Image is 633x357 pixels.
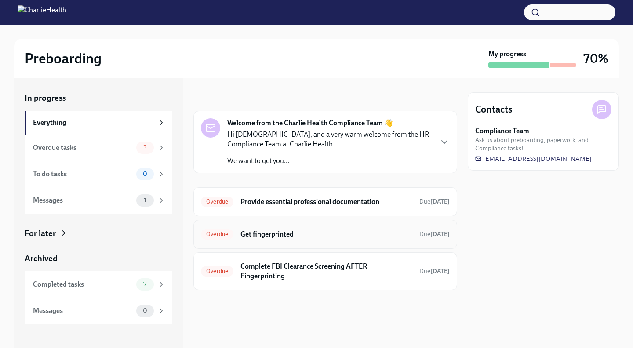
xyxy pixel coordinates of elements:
span: Overdue [201,268,233,274]
p: Hi [DEMOGRAPHIC_DATA], and a very warm welcome from the HR Compliance Team at Charlie Health. [227,130,432,149]
a: Messages1 [25,187,172,214]
a: Completed tasks7 [25,271,172,298]
span: Ask us about preboarding, paperwork, and Compliance tasks! [475,136,611,153]
strong: Compliance Team [475,126,529,136]
div: Completed tasks [33,280,133,289]
span: Due [419,267,450,275]
div: Overdue tasks [33,143,133,153]
div: Messages [33,306,133,316]
span: Due [419,230,450,238]
div: Messages [33,196,133,205]
span: Due [419,198,450,205]
span: 0 [138,171,153,177]
a: Overdue tasks3 [25,135,172,161]
a: Everything [25,111,172,135]
p: We want to get you... [227,156,432,166]
a: Messages0 [25,298,172,324]
strong: [DATE] [430,230,450,238]
a: [EMAIL_ADDRESS][DOMAIN_NAME] [475,154,592,163]
h6: Provide essential professional documentation [240,197,412,207]
h3: 70% [583,51,608,66]
span: 0 [138,307,153,314]
strong: Welcome from the Charlie Health Compliance Team 👋 [227,118,393,128]
span: Overdue [201,231,233,237]
strong: [DATE] [430,198,450,205]
strong: My progress [488,49,526,59]
a: OverdueComplete FBI Clearance Screening AFTER FingerprintingDue[DATE] [201,260,450,283]
a: In progress [25,92,172,104]
span: August 25th, 2025 09:00 [419,267,450,275]
a: To do tasks0 [25,161,172,187]
span: August 23rd, 2025 09:00 [419,197,450,206]
h4: Contacts [475,103,513,116]
div: Everything [33,118,154,127]
span: Overdue [201,198,233,205]
a: OverdueProvide essential professional documentationDue[DATE] [201,195,450,209]
span: 1 [138,197,152,204]
span: 3 [138,144,152,151]
a: OverdueGet fingerprintedDue[DATE] [201,227,450,241]
img: CharlieHealth [18,5,66,19]
span: 7 [138,281,152,288]
h6: Get fingerprinted [240,229,412,239]
h6: Complete FBI Clearance Screening AFTER Fingerprinting [240,262,412,281]
div: To do tasks [33,169,133,179]
div: In progress [193,92,235,104]
strong: [DATE] [430,267,450,275]
span: August 22nd, 2025 09:00 [419,230,450,238]
a: For later [25,228,172,239]
a: Archived [25,253,172,264]
div: For later [25,228,56,239]
h2: Preboarding [25,50,102,67]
